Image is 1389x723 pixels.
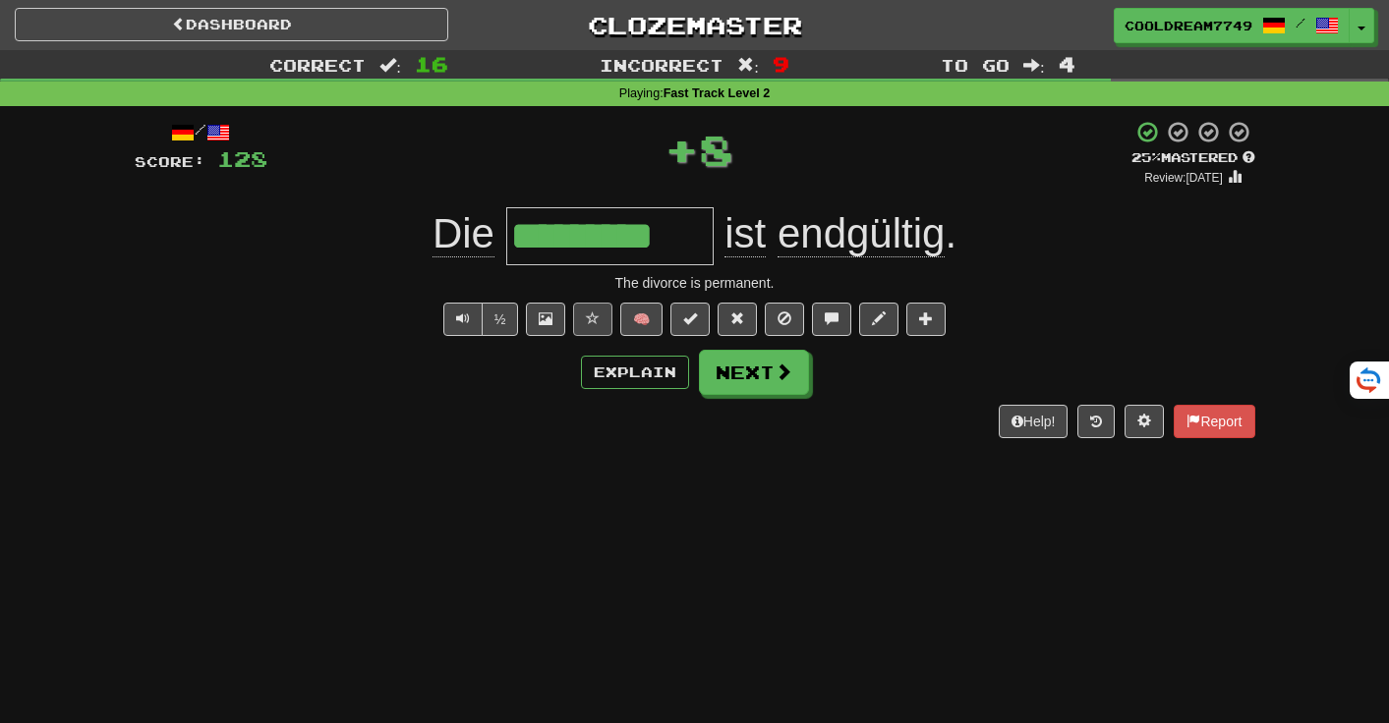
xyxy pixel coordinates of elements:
div: Mastered [1131,149,1255,167]
div: The divorce is permanent. [135,273,1255,293]
span: 9 [773,52,789,76]
button: Favorite sentence (alt+f) [573,303,612,336]
span: Score: [135,153,205,170]
button: Report [1174,405,1254,438]
a: Dashboard [15,8,448,41]
button: Round history (alt+y) [1077,405,1115,438]
span: To go [941,55,1010,75]
div: / [135,120,267,144]
button: Play sentence audio (ctl+space) [443,303,483,336]
span: . [714,210,957,257]
span: 4 [1059,52,1075,76]
button: Explain [581,356,689,389]
span: 8 [699,125,733,174]
button: Set this sentence to 100% Mastered (alt+m) [670,303,710,336]
button: ½ [482,303,519,336]
button: Help! [999,405,1069,438]
span: Correct [269,55,366,75]
div: Text-to-speech controls [439,303,519,336]
button: Discuss sentence (alt+u) [812,303,851,336]
a: Clozemaster [478,8,911,42]
span: : [379,57,401,74]
span: Die [433,210,494,257]
span: endgültig [778,210,945,257]
span: : [1023,57,1045,74]
span: / [1296,16,1305,29]
span: + [665,120,699,179]
span: : [737,57,759,74]
button: Ignore sentence (alt+i) [765,303,804,336]
span: ist [724,210,766,257]
small: Review: [DATE] [1144,171,1223,185]
button: Add to collection (alt+a) [906,303,946,336]
span: 16 [415,52,448,76]
button: Edit sentence (alt+d) [859,303,898,336]
strong: Fast Track Level 2 [664,86,771,100]
span: CoolDream7749 [1125,17,1252,34]
button: Show image (alt+x) [526,303,565,336]
a: CoolDream7749 / [1114,8,1350,43]
span: 25 % [1131,149,1161,165]
button: 🧠 [620,303,663,336]
button: Reset to 0% Mastered (alt+r) [718,303,757,336]
span: 128 [217,146,267,171]
span: Incorrect [600,55,723,75]
button: Next [699,350,809,395]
